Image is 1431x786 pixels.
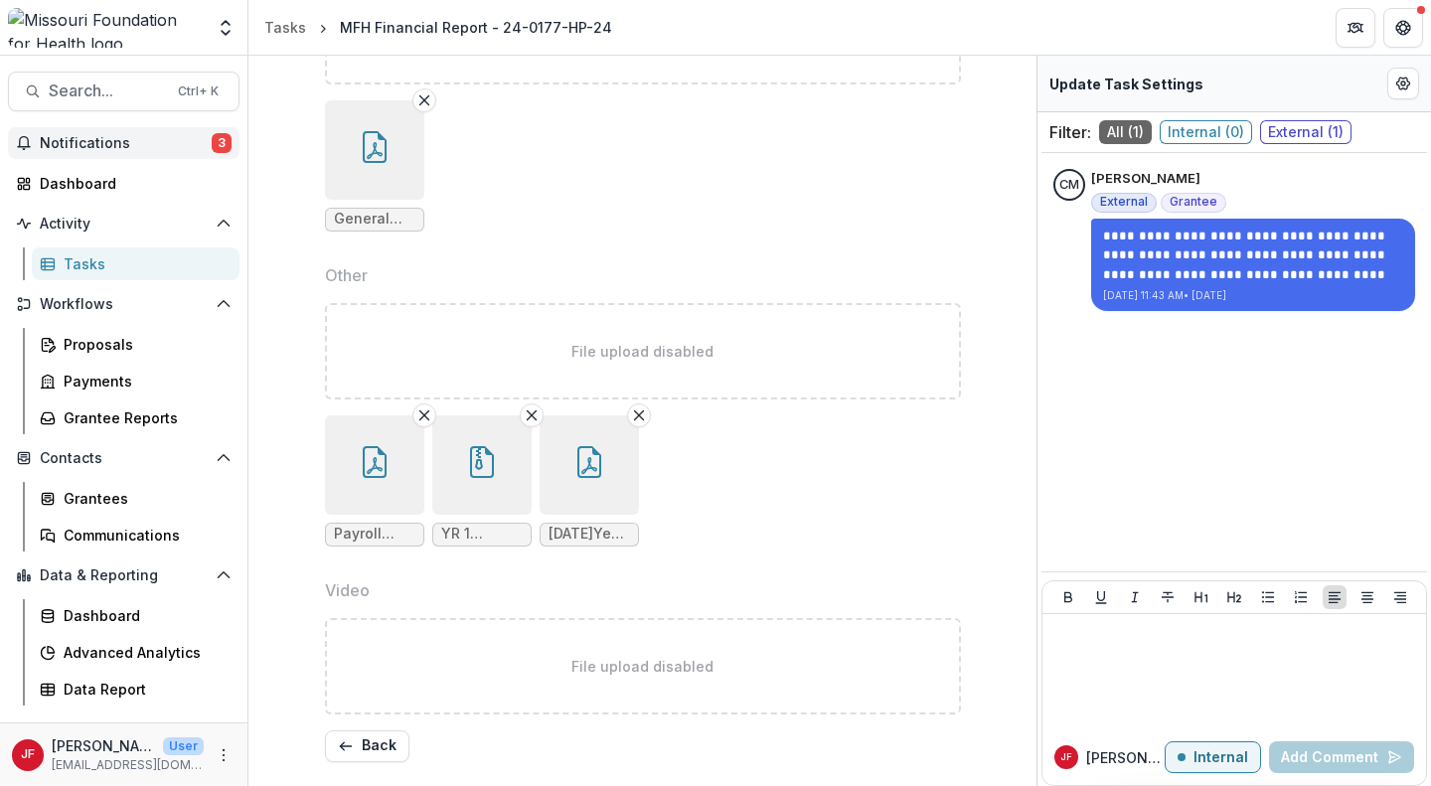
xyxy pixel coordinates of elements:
button: Remove File [520,403,544,427]
p: [PERSON_NAME] [1086,747,1165,768]
span: [DATE]Year 1. MFH.Policy.Interim.Report.pdf [549,526,630,543]
p: Filter: [1049,120,1091,144]
button: Italicize [1123,585,1147,609]
button: Underline [1089,585,1113,609]
a: Tasks [256,13,314,42]
span: All ( 1 ) [1099,120,1152,144]
div: Tasks [264,17,306,38]
span: Data & Reporting [40,567,208,584]
button: Align Right [1388,585,1412,609]
button: Back [325,730,409,762]
span: YR 1 Receipts.Paid Invoice (items over $250)-20250730T163822Z-1-001.zip [441,526,523,543]
button: Remove File [412,403,436,427]
a: Dashboard [8,167,239,200]
div: Ctrl + K [174,80,223,102]
button: Open entity switcher [212,8,239,48]
p: Update Task Settings [1049,74,1203,94]
span: External ( 1 ) [1260,120,1351,144]
button: Bullet List [1256,585,1280,609]
nav: breadcrumb [256,13,620,42]
div: MFH Financial Report - 24-0177-HP-24 [340,17,612,38]
p: [PERSON_NAME] [1091,169,1200,189]
button: More [212,743,236,767]
button: Open Activity [8,208,239,239]
button: Heading 1 [1190,585,1213,609]
button: Notifications3 [8,127,239,159]
div: Remove File[DATE]Year 1. MFH.Policy.Interim.Report.pdf [540,415,639,547]
a: Proposals [32,328,239,361]
button: Edit Form Settings [1387,68,1419,99]
p: User [163,737,204,755]
a: Advanced Analytics [32,636,239,669]
p: Video [325,578,370,602]
div: Payments [64,371,224,392]
a: Grantees [32,482,239,515]
div: Remove FilePayroll Summary MFH.pdf [325,415,424,547]
button: Add Comment [1269,741,1414,773]
button: Strike [1156,585,1180,609]
button: Get Help [1383,8,1423,48]
span: Contacts [40,450,208,467]
button: Heading 2 [1222,585,1246,609]
a: Dashboard [32,599,239,632]
p: Internal [1193,749,1248,766]
div: Tasks [64,253,224,274]
div: Advanced Analytics [64,642,224,663]
button: Remove File [627,403,651,427]
span: Internal ( 0 ) [1160,120,1252,144]
p: [DATE] 11:43 AM • [DATE] [1103,288,1403,303]
span: Activity [40,216,208,233]
div: Remove FileGeneral Ledger MFH.pdf [325,100,424,232]
div: Data Report [64,679,224,700]
span: Workflows [40,296,208,313]
div: Communications [64,525,224,546]
button: Open Contacts [8,442,239,474]
a: Grantee Reports [32,401,239,434]
button: Internal [1165,741,1261,773]
div: Grantee Reports [64,407,224,428]
span: Notifications [40,135,212,152]
button: Remove File [412,88,436,112]
div: Jake Frydman [1060,752,1072,762]
button: Partners [1336,8,1375,48]
button: Open Data & Reporting [8,559,239,591]
a: Tasks [32,247,239,280]
button: Align Center [1355,585,1379,609]
p: File upload disabled [571,656,714,677]
div: Remove FileYR 1 Receipts.Paid Invoice (items over $250)-20250730T163822Z-1-001.zip [432,415,532,547]
span: Grantee [1170,195,1217,209]
button: Align Left [1323,585,1347,609]
button: Ordered List [1289,585,1313,609]
span: External [1100,195,1148,209]
div: Cindy Mense [1059,179,1079,192]
span: General Ledger MFH.pdf [334,211,415,228]
span: Payroll Summary MFH.pdf [334,526,415,543]
a: Data Report [32,673,239,706]
div: Jake Frydman [21,748,35,761]
p: [PERSON_NAME] [52,735,155,756]
button: Open Workflows [8,288,239,320]
button: Bold [1056,585,1080,609]
button: Search... [8,72,239,111]
div: Dashboard [64,605,224,626]
div: Grantees [64,488,224,509]
p: [EMAIL_ADDRESS][DOMAIN_NAME] [52,756,204,774]
span: Search... [49,81,166,100]
a: Payments [32,365,239,397]
span: 3 [212,133,232,153]
div: Dashboard [40,173,224,194]
img: Missouri Foundation for Health logo [8,8,204,48]
div: Proposals [64,334,224,355]
a: Communications [32,519,239,551]
p: File upload disabled [571,341,714,362]
p: Other [325,263,368,287]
